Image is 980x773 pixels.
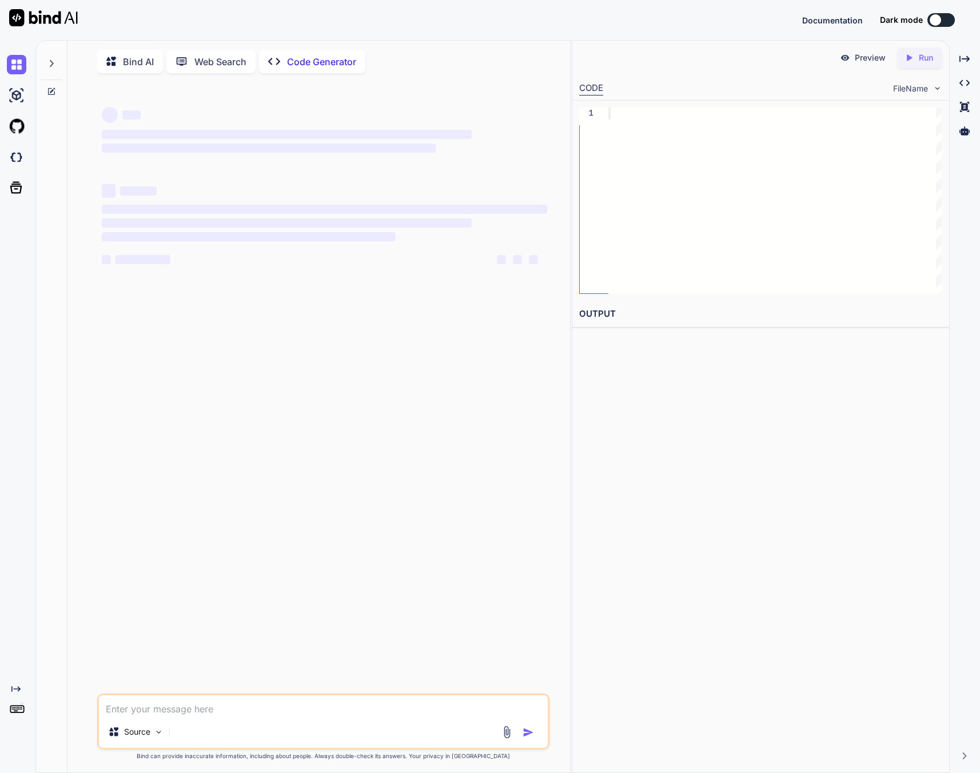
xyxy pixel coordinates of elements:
[579,82,603,95] div: CODE
[523,727,534,738] img: icon
[287,55,356,69] p: Code Generator
[97,752,549,760] p: Bind can provide inaccurate information, including about people. Always double-check its answers....
[933,83,942,93] img: chevron down
[497,255,506,264] span: ‌
[102,144,436,153] span: ‌
[579,107,593,119] div: 1
[124,726,150,738] p: Source
[572,301,949,328] h2: OUTPUT
[102,130,472,139] span: ‌
[102,218,472,228] span: ‌
[7,55,26,74] img: chat
[7,86,26,105] img: ai-studio
[513,255,522,264] span: ‌
[122,110,141,119] span: ‌
[7,148,26,167] img: darkCloudIdeIcon
[500,726,513,739] img: attachment
[102,184,115,198] span: ‌
[154,727,164,737] img: Pick Models
[102,205,547,214] span: ‌
[802,15,863,25] span: Documentation
[120,186,157,196] span: ‌
[880,14,923,26] span: Dark mode
[194,55,246,69] p: Web Search
[102,107,118,123] span: ‌
[855,52,886,63] p: Preview
[7,117,26,136] img: githubLight
[893,83,928,94] span: FileName
[102,255,111,264] span: ‌
[802,14,863,26] button: Documentation
[840,53,850,63] img: preview
[115,255,170,264] span: ‌
[9,9,78,26] img: Bind AI
[919,52,933,63] p: Run
[123,55,154,69] p: Bind AI
[529,255,538,264] span: ‌
[102,232,396,241] span: ‌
